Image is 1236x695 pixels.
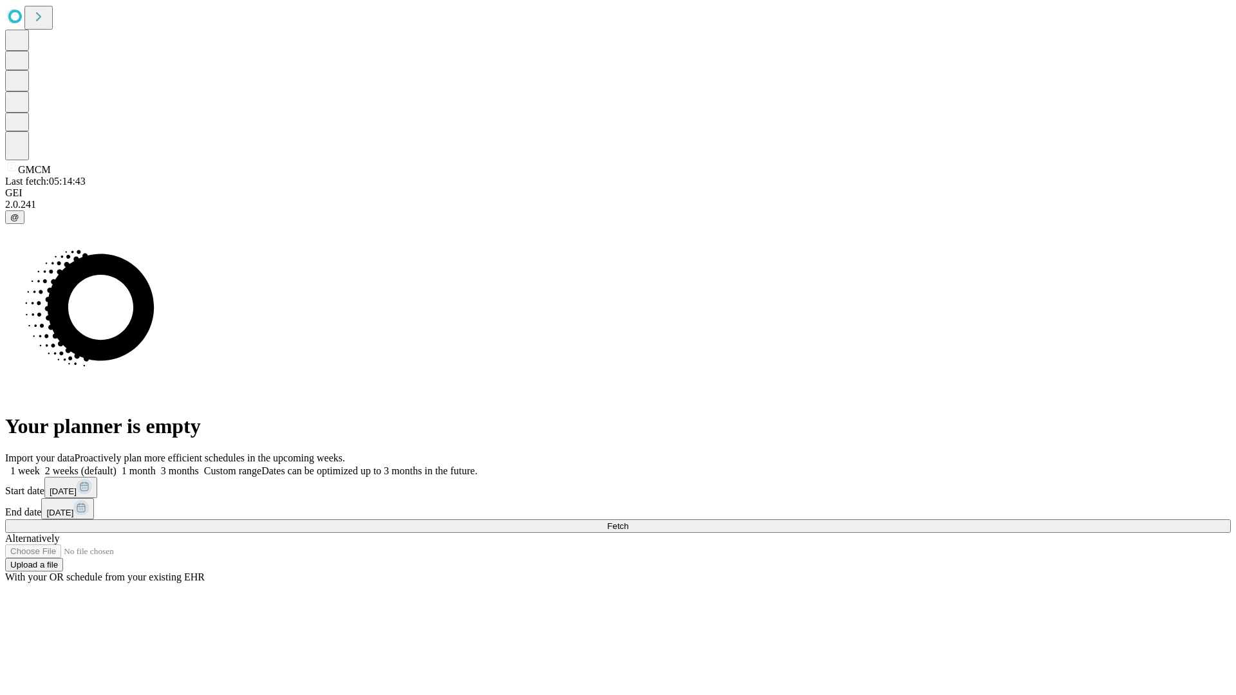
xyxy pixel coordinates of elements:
[50,486,77,496] span: [DATE]
[5,498,1231,519] div: End date
[5,477,1231,498] div: Start date
[5,414,1231,438] h1: Your planner is empty
[44,477,97,498] button: [DATE]
[46,508,73,517] span: [DATE]
[41,498,94,519] button: [DATE]
[204,465,261,476] span: Custom range
[5,558,63,571] button: Upload a file
[5,199,1231,210] div: 2.0.241
[10,465,40,476] span: 1 week
[10,212,19,222] span: @
[5,176,86,187] span: Last fetch: 05:14:43
[5,187,1231,199] div: GEI
[75,452,345,463] span: Proactively plan more efficient schedules in the upcoming weeks.
[5,210,24,224] button: @
[5,533,59,544] span: Alternatively
[5,519,1231,533] button: Fetch
[607,521,628,531] span: Fetch
[161,465,199,476] span: 3 months
[18,164,51,175] span: GMCM
[5,571,205,582] span: With your OR schedule from your existing EHR
[261,465,477,476] span: Dates can be optimized up to 3 months in the future.
[45,465,117,476] span: 2 weeks (default)
[5,452,75,463] span: Import your data
[122,465,156,476] span: 1 month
